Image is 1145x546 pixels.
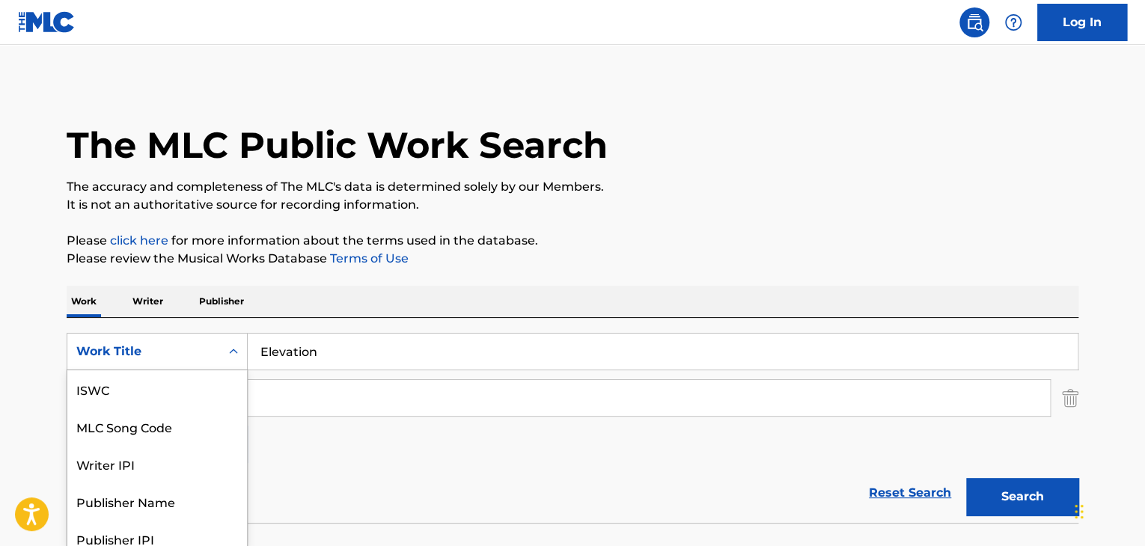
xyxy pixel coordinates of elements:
div: Work Title [76,343,211,361]
p: It is not an authoritative source for recording information. [67,196,1078,214]
div: Help [998,7,1028,37]
img: help [1004,13,1022,31]
img: Delete Criterion [1062,379,1078,417]
h1: The MLC Public Work Search [67,123,608,168]
p: Writer [128,286,168,317]
form: Search Form [67,333,1078,523]
img: search [965,13,983,31]
a: Reset Search [861,476,959,509]
p: Please review the Musical Works Database [67,250,1078,268]
a: Log In [1037,4,1127,41]
div: Publisher Name [67,482,247,520]
iframe: Chat Widget [1070,474,1145,546]
div: Writer IPI [67,445,247,482]
a: Public Search [959,7,989,37]
a: Terms of Use [327,251,409,266]
div: MLC Song Code [67,408,247,445]
img: MLC Logo [18,11,76,33]
p: Publisher [195,286,248,317]
div: Drag [1075,489,1084,534]
p: Please for more information about the terms used in the database. [67,232,1078,250]
a: click here [110,233,168,248]
div: ISWC [67,370,247,408]
button: Search [966,478,1078,515]
p: Work [67,286,101,317]
p: The accuracy and completeness of The MLC's data is determined solely by our Members. [67,178,1078,196]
